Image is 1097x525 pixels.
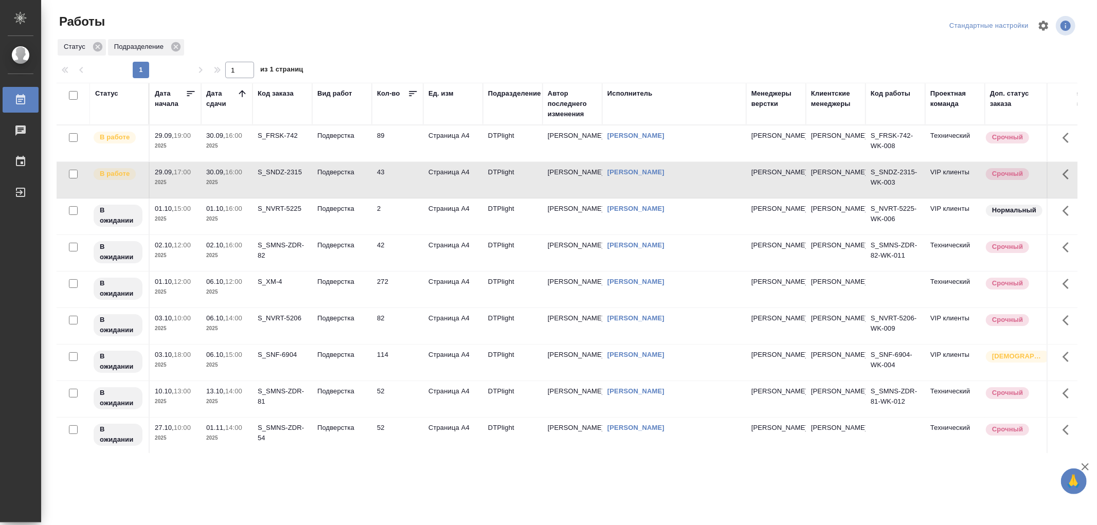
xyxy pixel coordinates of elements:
td: DTPlight [483,198,543,234]
a: [PERSON_NAME] [607,278,664,285]
a: [PERSON_NAME] [607,314,664,322]
td: Технический [925,271,985,307]
p: Срочный [992,315,1023,325]
td: S_NVRT-5206-WK-009 [866,308,925,344]
td: [PERSON_NAME] [806,381,866,417]
p: [PERSON_NAME] [751,167,801,177]
td: 114 [372,345,423,381]
td: 82 [372,308,423,344]
p: 14:00 [225,387,242,395]
p: 16:00 [225,241,242,249]
button: Здесь прячутся важные кнопки [1056,271,1081,296]
p: 2025 [155,323,196,334]
div: S_NVRT-5206 [258,313,307,323]
p: Подверстка [317,350,367,360]
p: 14:00 [225,424,242,431]
div: S_SMNS-ZDR-82 [258,240,307,261]
td: [PERSON_NAME] [543,418,602,454]
td: Страница А4 [423,308,483,344]
a: [PERSON_NAME] [607,241,664,249]
td: 52 [372,381,423,417]
td: Технический [925,418,985,454]
p: 2025 [155,396,196,407]
div: Кол-во [377,88,400,99]
td: [PERSON_NAME] [543,125,602,161]
td: DTPlight [483,235,543,271]
td: DTPlight [483,125,543,161]
p: 2025 [155,250,196,261]
p: Срочный [992,388,1023,398]
p: 30.09, [206,132,225,139]
p: 2025 [206,141,247,151]
p: В работе [100,132,130,142]
p: 2025 [206,396,247,407]
td: VIP клиенты [925,308,985,344]
td: [PERSON_NAME] [543,345,602,381]
p: Подверстка [317,277,367,287]
p: 13.10, [206,387,225,395]
p: [DEMOGRAPHIC_DATA] [992,351,1044,361]
div: S_SNF-6904 [258,350,307,360]
td: Страница А4 [423,162,483,198]
div: Клиентские менеджеры [811,88,860,109]
button: Здесь прячутся важные кнопки [1056,308,1081,333]
p: Подверстка [317,423,367,433]
div: Ед. изм [428,88,454,99]
a: [PERSON_NAME] [607,351,664,358]
td: VIP клиенты [925,162,985,198]
p: [PERSON_NAME] [751,204,801,214]
button: Здесь прячутся важные кнопки [1056,345,1081,369]
p: 17:00 [174,168,191,176]
p: 2025 [155,214,196,224]
div: S_NVRT-5225 [258,204,307,214]
div: S_SNDZ-2315 [258,167,307,177]
div: Дата начала [155,88,186,109]
td: DTPlight [483,162,543,198]
button: Здесь прячутся важные кнопки [1056,381,1081,406]
td: [PERSON_NAME] [806,198,866,234]
p: 10:00 [174,424,191,431]
p: 01.10, [155,205,174,212]
div: split button [947,18,1031,34]
div: S_FRSK-742 [258,131,307,141]
button: Здесь прячутся важные кнопки [1056,198,1081,223]
p: [PERSON_NAME] [751,313,801,323]
p: 16:00 [225,205,242,212]
div: Доп. статус заказа [990,88,1044,109]
div: Проектная команда [930,88,980,109]
td: S_SNF-6904-WK-004 [866,345,925,381]
td: Страница А4 [423,235,483,271]
button: Здесь прячутся важные кнопки [1056,125,1081,150]
div: Подразделение [108,39,184,56]
p: Подверстка [317,131,367,141]
p: 06.10, [206,351,225,358]
p: Подразделение [114,42,167,52]
div: S_SMNS-ZDR-81 [258,386,307,407]
span: 🙏 [1065,470,1083,492]
p: 2025 [206,214,247,224]
p: 02.10, [155,241,174,249]
p: 12:00 [174,278,191,285]
div: Исполнитель назначен, приступать к работе пока рано [93,240,143,264]
p: 15:00 [225,351,242,358]
td: 43 [372,162,423,198]
span: Настроить таблицу [1031,13,1056,38]
td: Страница А4 [423,345,483,381]
p: В ожидании [100,315,136,335]
div: Код заказа [258,88,294,99]
p: 2025 [206,323,247,334]
td: [PERSON_NAME] [806,345,866,381]
p: 2025 [206,250,247,261]
td: 42 [372,235,423,271]
td: Технический [925,235,985,271]
td: VIP клиенты [925,198,985,234]
p: [PERSON_NAME] [751,277,801,287]
td: [PERSON_NAME] [806,235,866,271]
p: 29.09, [155,168,174,176]
div: S_XM-4 [258,277,307,287]
p: В ожидании [100,388,136,408]
p: В ожидании [100,424,136,445]
td: [PERSON_NAME] [543,271,602,307]
p: Подверстка [317,204,367,214]
td: S_NVRT-5225-WK-006 [866,198,925,234]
